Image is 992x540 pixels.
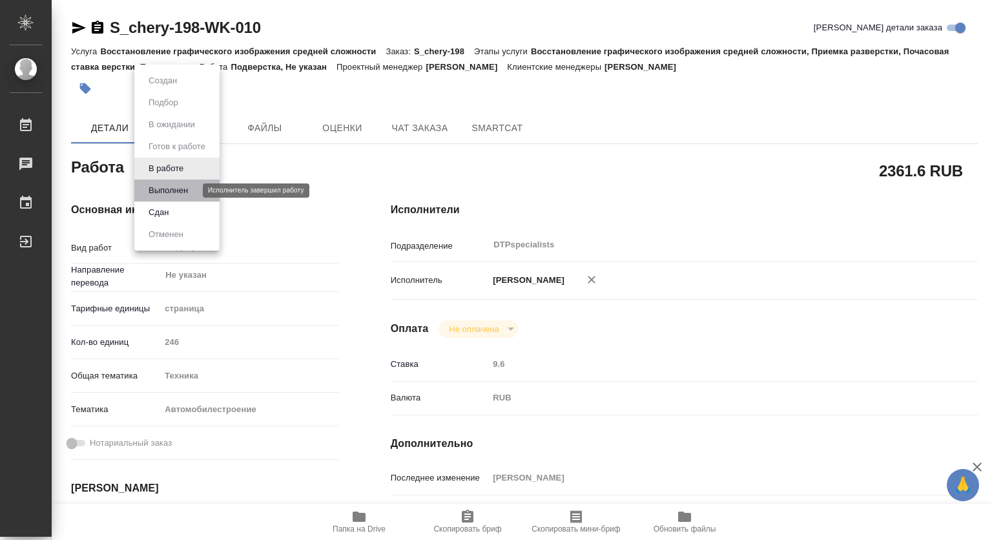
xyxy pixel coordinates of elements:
button: Выполнен [145,183,192,198]
button: В работе [145,161,187,176]
button: В ожидании [145,118,199,132]
button: Подбор [145,96,182,110]
button: Готов к работе [145,140,209,154]
button: Сдан [145,205,172,220]
button: Создан [145,74,181,88]
button: Отменен [145,227,187,242]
